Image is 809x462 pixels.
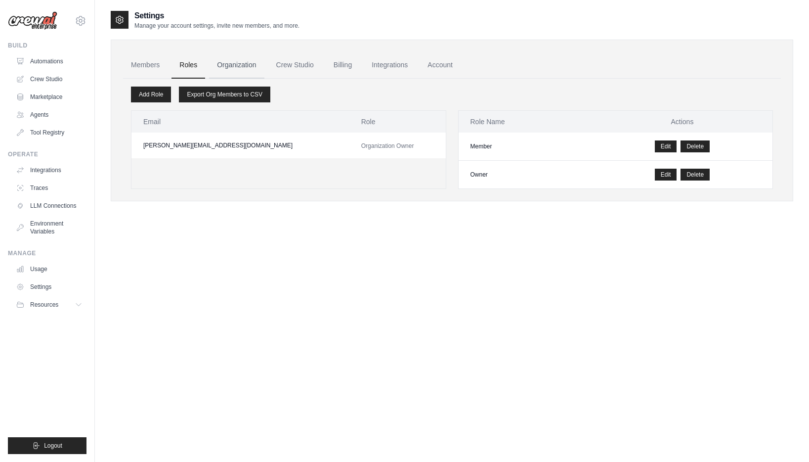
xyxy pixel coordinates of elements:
a: Automations [12,53,86,69]
div: Operate [8,150,86,158]
h2: Settings [134,10,299,22]
a: Billing [326,52,360,79]
a: Edit [655,140,677,152]
a: Edit [655,169,677,181]
a: Traces [12,180,86,196]
button: Delete [681,140,710,152]
a: Crew Studio [12,71,86,87]
a: Marketplace [12,89,86,105]
button: Delete [681,169,710,181]
th: Actions [592,111,772,133]
a: Integrations [12,162,86,178]
span: Resources [30,301,58,309]
a: Account [420,52,461,79]
a: Integrations [364,52,416,79]
img: Logo [8,11,57,30]
a: Settings [12,279,86,295]
div: Build [8,42,86,49]
a: LLM Connections [12,198,86,214]
a: Crew Studio [268,52,322,79]
th: Role [349,111,446,133]
span: Logout [44,442,62,450]
p: Manage your account settings, invite new members, and more. [134,22,299,30]
td: Owner [459,161,592,189]
td: [PERSON_NAME][EMAIL_ADDRESS][DOMAIN_NAME] [131,133,349,158]
a: Roles [171,52,205,79]
th: Email [131,111,349,133]
span: Organization Owner [361,142,414,149]
a: Members [123,52,168,79]
button: Resources [12,297,86,313]
a: Usage [12,261,86,277]
a: Add Role [131,87,171,102]
a: Organization [209,52,264,79]
td: Member [459,133,592,161]
a: Agents [12,107,86,123]
button: Logout [8,437,86,454]
a: Environment Variables [12,216,86,239]
div: Manage [8,249,86,257]
a: Tool Registry [12,125,86,140]
a: Export Org Members to CSV [179,87,270,102]
th: Role Name [459,111,592,133]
